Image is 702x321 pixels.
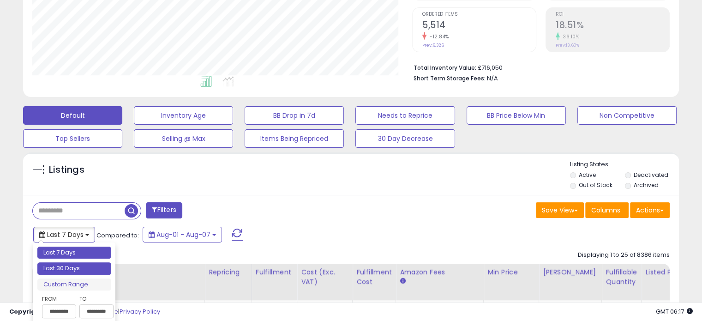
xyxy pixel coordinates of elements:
div: Min Price [487,267,535,277]
h2: 5,514 [422,20,536,32]
div: Fulfillment Cost [356,267,392,287]
a: Privacy Policy [120,307,160,316]
span: N/A [487,74,498,83]
button: Aug-01 - Aug-07 [143,227,222,242]
label: Archived [633,181,658,189]
div: [PERSON_NAME] [543,267,598,277]
button: Save View [536,202,584,218]
li: £716,050 [414,61,663,73]
div: seller snap | | [9,308,160,316]
label: Out of Stock [579,181,612,189]
small: 36.10% [560,33,579,40]
button: 30 Day Decrease [355,129,455,148]
label: Deactivated [633,171,668,179]
label: From [42,294,74,303]
button: Columns [585,202,629,218]
button: Inventory Age [134,106,233,125]
li: Last 7 Days [37,247,111,259]
span: 2025-08-15 06:17 GMT [656,307,693,316]
small: Amazon Fees. [400,277,405,285]
span: Compared to: [96,231,139,240]
button: Top Sellers [23,129,122,148]
span: Ordered Items [422,12,536,17]
p: Listing States: [570,160,679,169]
button: Non Competitive [577,106,677,125]
button: Actions [630,202,670,218]
button: Filters [146,202,182,218]
span: ROI [556,12,669,17]
button: Needs to Reprice [355,106,455,125]
h5: Listings [49,164,84,176]
button: BB Drop in 7d [245,106,344,125]
span: Last 7 Days [47,230,84,239]
li: Last 30 Days [37,262,111,275]
div: Cost (Exc. VAT) [301,267,348,287]
b: Short Term Storage Fees: [414,74,486,82]
strong: Copyright [9,307,43,316]
small: Prev: 13.60% [556,42,579,48]
span: Columns [591,206,620,215]
button: Last 7 Days [33,227,95,242]
div: Amazon Fees [400,267,480,277]
button: Selling @ Max [134,129,233,148]
label: Active [579,171,596,179]
button: Items Being Repriced [245,129,344,148]
button: Default [23,106,122,125]
div: Displaying 1 to 25 of 8386 items [578,251,670,260]
div: Title [57,267,201,277]
div: Fulfillment [256,267,293,277]
li: Custom Range [37,279,111,291]
span: Aug-01 - Aug-07 [156,230,210,239]
small: Prev: 6,326 [422,42,444,48]
div: Fulfillable Quantity [606,267,637,287]
b: Total Inventory Value: [414,64,476,72]
button: BB Price Below Min [467,106,566,125]
h2: 18.51% [556,20,669,32]
small: -12.84% [426,33,449,40]
label: To [79,294,107,303]
div: Repricing [209,267,248,277]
